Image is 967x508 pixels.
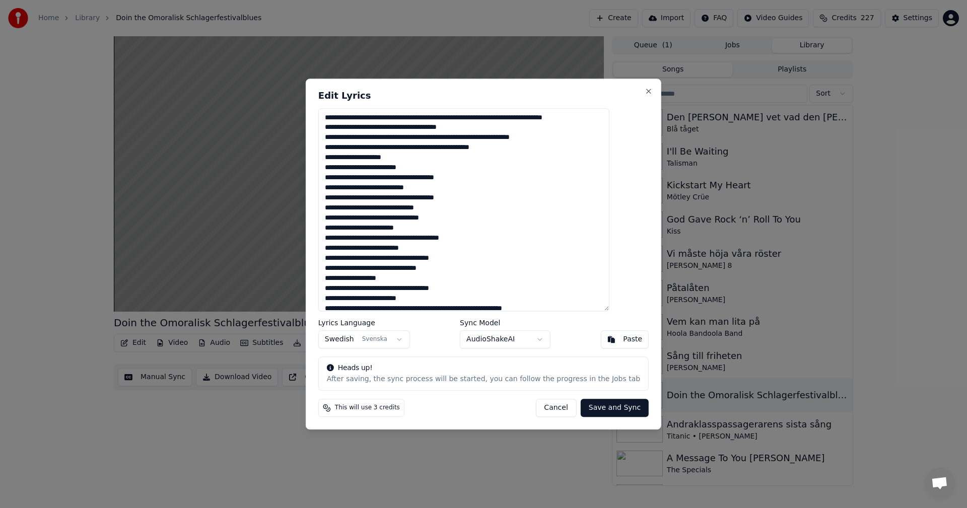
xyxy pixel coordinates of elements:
[318,319,410,326] label: Lyrics Language
[600,330,649,348] button: Paste
[460,319,550,326] label: Sync Model
[327,363,640,373] div: Heads up!
[535,399,576,417] button: Cancel
[318,91,649,100] h2: Edit Lyrics
[327,374,640,384] div: After saving, the sync process will be started, you can follow the progress in the Jobs tab
[581,399,649,417] button: Save and Sync
[335,404,400,412] span: This will use 3 credits
[623,334,642,344] div: Paste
